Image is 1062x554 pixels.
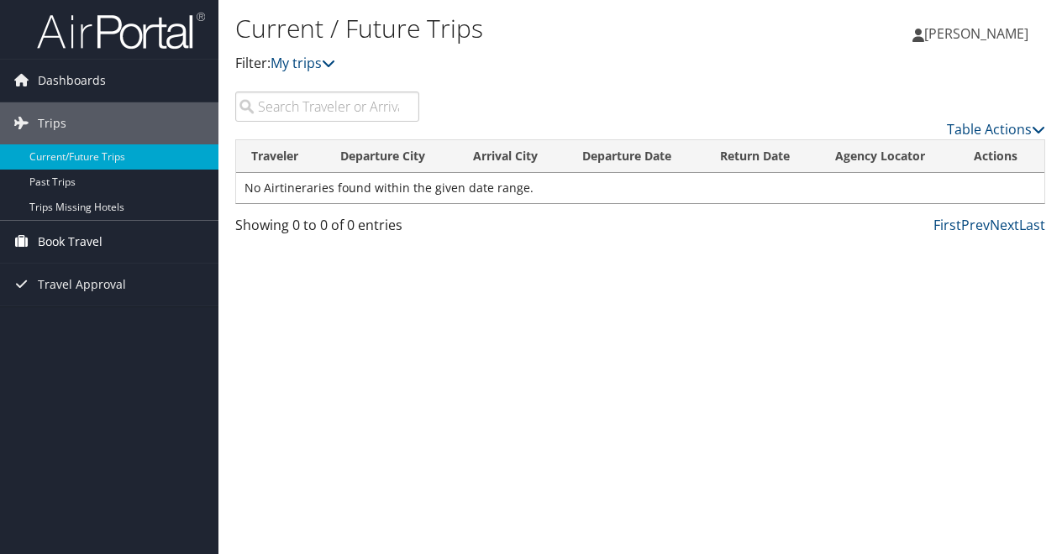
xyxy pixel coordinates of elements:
[990,216,1019,234] a: Next
[235,53,775,75] p: Filter:
[947,120,1045,138] a: Table Actions
[37,11,205,50] img: airportal-logo.png
[235,215,419,243] div: Showing 0 to 0 of 0 entries
[38,264,126,306] span: Travel Approval
[236,173,1044,203] td: No Airtineraries found within the given date range.
[38,60,106,102] span: Dashboards
[38,102,66,144] span: Trips
[924,24,1028,43] span: [PERSON_NAME]
[235,91,419,122] input: Search Traveler or Arrival City
[235,11,775,46] h1: Current / Future Trips
[271,54,335,72] a: My trips
[820,140,959,173] th: Agency Locator: activate to sort column ascending
[961,216,990,234] a: Prev
[933,216,961,234] a: First
[912,8,1045,59] a: [PERSON_NAME]
[38,221,103,263] span: Book Travel
[705,140,820,173] th: Return Date: activate to sort column ascending
[325,140,458,173] th: Departure City: activate to sort column ascending
[236,140,325,173] th: Traveler: activate to sort column ascending
[458,140,567,173] th: Arrival City: activate to sort column ascending
[567,140,705,173] th: Departure Date: activate to sort column descending
[1019,216,1045,234] a: Last
[959,140,1044,173] th: Actions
